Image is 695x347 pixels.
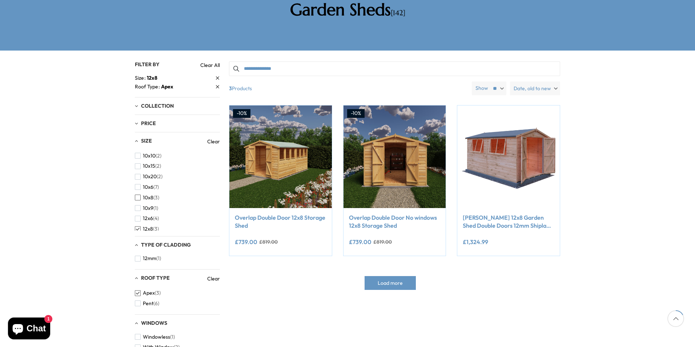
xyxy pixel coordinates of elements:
[143,184,153,190] span: 10x6
[391,8,405,17] span: [142]
[155,163,161,169] span: (2)
[155,290,161,296] span: (3)
[156,255,161,262] span: (1)
[135,298,159,309] button: Pent
[135,203,158,214] button: 10x9
[135,253,161,264] button: 12mm
[143,300,153,307] span: Pent
[135,192,159,203] button: 10x8
[143,163,155,169] span: 10x15
[141,120,156,127] span: Price
[135,332,175,342] button: Windowless
[235,239,257,245] ins: £739.00
[510,81,560,95] label: Date, old to new
[135,83,161,91] span: Roof Type
[135,74,147,82] span: Size
[135,171,162,182] button: 10x20
[233,109,250,118] div: -10%
[200,61,220,69] a: Clear All
[141,242,191,248] span: Type of Cladding
[157,173,162,180] span: (2)
[347,109,365,118] div: -10%
[141,103,174,109] span: Collection
[143,195,153,201] span: 10x8
[373,239,392,244] del: £819.00
[143,290,155,296] span: Apex
[153,205,158,211] span: (1)
[135,161,161,171] button: 10x15
[207,138,220,145] a: Clear
[141,275,170,281] span: Roof Type
[463,214,554,230] a: [PERSON_NAME] 12x8 Garden Shed Double Doors 12mm Shiplap T&G
[349,214,441,230] a: Overlap Double Door No windows 12x8 Storage Shed
[143,153,156,159] span: 10x10
[226,81,469,95] span: Products
[153,215,159,222] span: (4)
[6,318,52,341] inbox-online-store-chat: Shopify online store chat
[147,75,157,81] span: 12x8
[161,83,173,90] span: Apex
[153,226,159,232] span: (3)
[143,255,156,262] span: 12mm
[141,320,167,326] span: Windows
[463,239,488,245] ins: £1,324.99
[378,280,403,286] span: Load more
[143,215,153,222] span: 12x6
[135,288,161,298] button: Apex
[153,195,159,201] span: (3)
[514,81,551,95] span: Date, old to new
[365,276,416,290] button: Load more
[135,151,161,161] button: 10x10
[170,334,175,340] span: (1)
[153,184,159,190] span: (7)
[135,224,159,234] button: 12x8
[156,153,161,159] span: (2)
[141,137,152,144] span: Size
[143,226,153,232] span: 12x8
[207,275,220,282] a: Clear
[259,239,278,244] del: £819.00
[229,81,232,95] b: 3
[349,239,371,245] ins: £739.00
[143,173,157,180] span: 10x20
[235,214,326,230] a: Overlap Double Door 12x8 Storage Shed
[229,61,560,76] input: Search products
[153,300,159,307] span: (6)
[475,85,488,92] label: Show
[135,213,159,224] button: 12x6
[143,205,153,211] span: 10x9
[143,334,170,340] span: Windowless
[135,61,160,68] span: Filter By
[135,182,159,192] button: 10x6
